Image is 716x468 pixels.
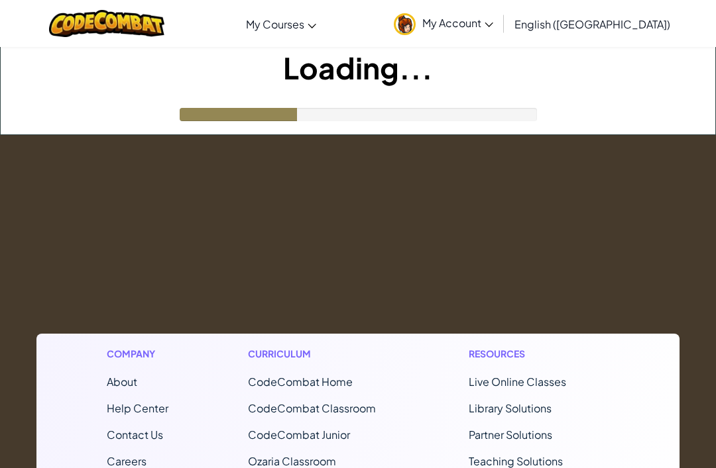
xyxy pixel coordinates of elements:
img: CodeCombat logo [49,10,165,37]
a: Careers [107,454,147,468]
span: CodeCombat Home [248,375,353,389]
a: Library Solutions [469,401,552,415]
a: Live Online Classes [469,375,566,389]
a: Ozaria Classroom [248,454,336,468]
a: About [107,375,137,389]
img: avatar [394,13,416,35]
a: CodeCombat Junior [248,428,350,442]
h1: Curriculum [248,347,389,361]
span: Contact Us [107,428,163,442]
a: Partner Solutions [469,428,552,442]
h1: Loading... [1,47,715,88]
span: English ([GEOGRAPHIC_DATA]) [514,17,670,31]
a: My Account [387,3,500,44]
span: My Account [422,16,493,30]
h1: Resources [469,347,610,361]
a: My Courses [239,6,323,42]
a: Help Center [107,401,168,415]
a: CodeCombat Classroom [248,401,376,415]
a: Teaching Solutions [469,454,563,468]
span: My Courses [246,17,304,31]
h1: Company [107,347,168,361]
a: English ([GEOGRAPHIC_DATA]) [508,6,677,42]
